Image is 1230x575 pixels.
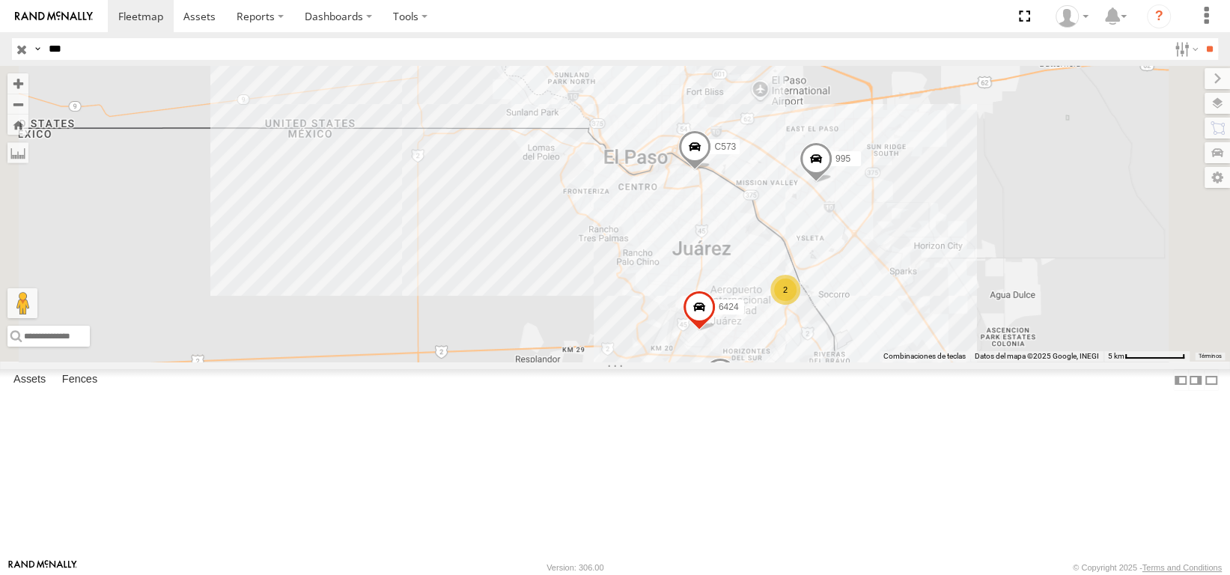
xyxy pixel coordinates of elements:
[8,560,77,575] a: Visit our Website
[883,351,966,362] button: Combinaciones de teclas
[975,352,1099,360] span: Datos del mapa ©2025 Google, INEGI
[714,142,736,152] span: C573
[7,73,28,94] button: Zoom in
[770,275,800,305] div: 2
[6,370,53,391] label: Assets
[1204,369,1219,391] label: Hide Summary Table
[1103,351,1190,362] button: Escala del mapa: 5 km por 77 píxeles
[1173,369,1188,391] label: Dock Summary Table to the Left
[7,142,28,163] label: Measure
[7,94,28,115] button: Zoom out
[718,301,738,311] span: 6424
[1142,563,1222,572] a: Terms and Conditions
[7,115,28,135] button: Zoom Home
[7,288,37,318] button: Arrastra al hombrecito al mapa para abrir Street View
[1050,5,1094,28] div: Erick Ramirez
[835,153,850,163] span: 995
[15,11,93,22] img: rand-logo.svg
[1198,353,1222,359] a: Términos (se abre en una nueva pestaña)
[1188,369,1203,391] label: Dock Summary Table to the Right
[31,38,43,60] label: Search Query
[1073,563,1222,572] div: © Copyright 2025 -
[1147,4,1171,28] i: ?
[55,370,105,391] label: Fences
[1205,167,1230,188] label: Map Settings
[1169,38,1201,60] label: Search Filter Options
[547,563,603,572] div: Version: 306.00
[1108,352,1124,360] span: 5 km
